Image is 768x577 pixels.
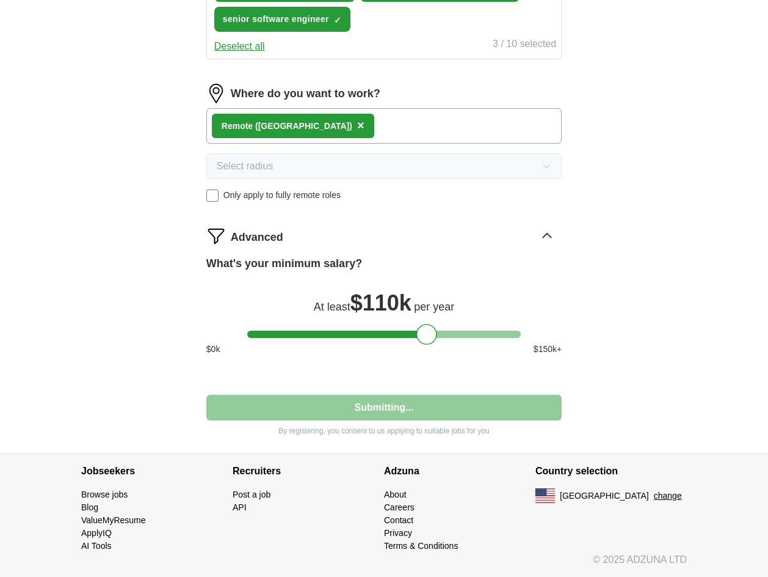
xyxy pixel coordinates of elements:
[214,39,265,54] button: Deselect all
[233,502,247,512] a: API
[206,343,220,356] span: $ 0 k
[231,86,380,102] label: Where do you want to work?
[384,502,415,512] a: Careers
[206,255,362,272] label: What's your minimum salary?
[357,119,364,132] span: ×
[233,490,270,499] a: Post a job
[654,490,682,502] button: change
[535,454,687,488] h4: Country selection
[560,490,649,502] span: [GEOGRAPHIC_DATA]
[231,229,283,246] span: Advanced
[206,189,219,202] input: Only apply to fully remote roles
[214,7,350,32] button: senior software engineer✓
[81,541,112,551] a: AI Tools
[384,490,407,499] a: About
[81,515,146,525] a: ValueMyResume
[206,84,226,103] img: location.png
[350,290,411,315] span: $ 110k
[81,502,98,512] a: Blog
[384,528,412,538] a: Privacy
[535,488,555,503] img: US flag
[223,13,329,26] span: senior software engineer
[384,541,458,551] a: Terms & Conditions
[493,37,556,54] div: 3 / 10 selected
[206,395,562,421] button: Submitting...
[222,120,352,133] div: Remote ([GEOGRAPHIC_DATA])
[81,528,112,538] a: ApplyIQ
[71,553,697,577] div: © 2025 ADZUNA LTD
[206,425,562,436] p: By registering, you consent to us applying to suitable jobs for you
[206,153,562,179] button: Select radius
[414,301,454,313] span: per year
[217,159,274,174] span: Select radius
[384,515,413,525] a: Contact
[357,117,364,135] button: ×
[81,490,128,499] a: Browse jobs
[334,15,341,25] span: ✓
[223,189,341,202] span: Only apply to fully remote roles
[206,226,226,246] img: filter
[534,343,562,356] span: $ 150 k+
[314,301,350,313] span: At least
